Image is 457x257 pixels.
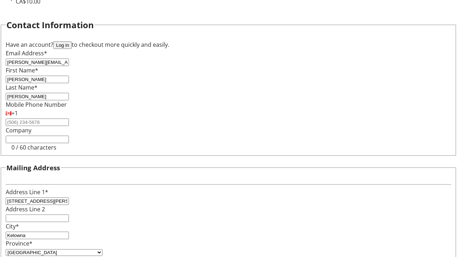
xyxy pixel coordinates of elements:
[6,84,37,91] label: Last Name*
[6,197,69,205] input: Address
[6,126,31,134] label: Company
[6,188,48,196] label: Address Line 1*
[6,101,67,109] label: Mobile Phone Number
[6,40,451,49] div: Have an account? to checkout more quickly and easily.
[53,41,72,49] button: Log in
[6,240,32,247] label: Province*
[6,163,60,173] h3: Mailing Address
[11,143,56,151] tr-character-limit: 0 / 60 characters
[6,66,38,74] label: First Name*
[6,49,47,57] label: Email Address*
[6,119,69,126] input: (506) 234-5678
[6,232,69,239] input: City
[6,19,94,31] h2: Contact Information
[6,205,45,213] label: Address Line 2
[6,222,19,230] label: City*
